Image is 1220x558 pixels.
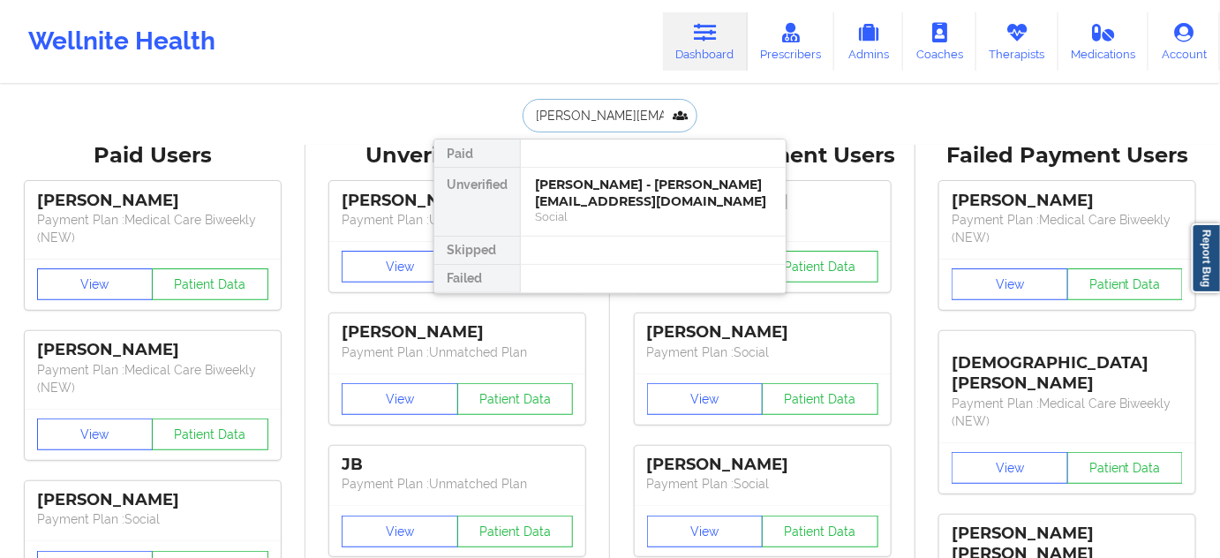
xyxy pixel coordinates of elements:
[342,383,458,415] button: View
[762,516,878,547] button: Patient Data
[152,268,268,300] button: Patient Data
[342,211,573,229] p: Payment Plan : Unmatched Plan
[342,191,573,211] div: [PERSON_NAME]
[37,510,268,528] p: Payment Plan : Social
[647,343,878,361] p: Payment Plan : Social
[647,475,878,493] p: Payment Plan : Social
[1058,12,1149,71] a: Medications
[762,383,878,415] button: Patient Data
[37,211,268,246] p: Payment Plan : Medical Care Biweekly (NEW)
[37,361,268,396] p: Payment Plan : Medical Care Biweekly (NEW)
[37,191,268,211] div: [PERSON_NAME]
[37,340,268,360] div: [PERSON_NAME]
[928,142,1209,170] div: Failed Payment Users
[535,209,772,224] div: Social
[647,322,878,343] div: [PERSON_NAME]
[952,211,1183,246] p: Payment Plan : Medical Care Biweekly (NEW)
[457,516,574,547] button: Patient Data
[434,265,520,293] div: Failed
[762,251,878,283] button: Patient Data
[903,12,976,71] a: Coaches
[342,475,573,493] p: Payment Plan : Unmatched Plan
[647,455,878,475] div: [PERSON_NAME]
[342,251,458,283] button: View
[1067,452,1184,484] button: Patient Data
[342,516,458,547] button: View
[952,340,1183,394] div: [DEMOGRAPHIC_DATA][PERSON_NAME]
[1067,268,1184,300] button: Patient Data
[952,395,1183,430] p: Payment Plan : Medical Care Biweekly (NEW)
[952,191,1183,211] div: [PERSON_NAME]
[434,168,520,237] div: Unverified
[952,268,1068,300] button: View
[748,12,835,71] a: Prescribers
[535,177,772,209] div: [PERSON_NAME] - [PERSON_NAME][EMAIL_ADDRESS][DOMAIN_NAME]
[647,516,764,547] button: View
[342,343,573,361] p: Payment Plan : Unmatched Plan
[952,452,1068,484] button: View
[457,383,574,415] button: Patient Data
[342,455,573,475] div: JB
[1148,12,1220,71] a: Account
[434,237,520,265] div: Skipped
[37,418,154,450] button: View
[37,268,154,300] button: View
[342,322,573,343] div: [PERSON_NAME]
[318,142,599,170] div: Unverified Users
[647,383,764,415] button: View
[434,139,520,168] div: Paid
[663,12,748,71] a: Dashboard
[976,12,1058,71] a: Therapists
[1192,223,1220,293] a: Report Bug
[37,490,268,510] div: [PERSON_NAME]
[12,142,293,170] div: Paid Users
[834,12,903,71] a: Admins
[152,418,268,450] button: Patient Data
